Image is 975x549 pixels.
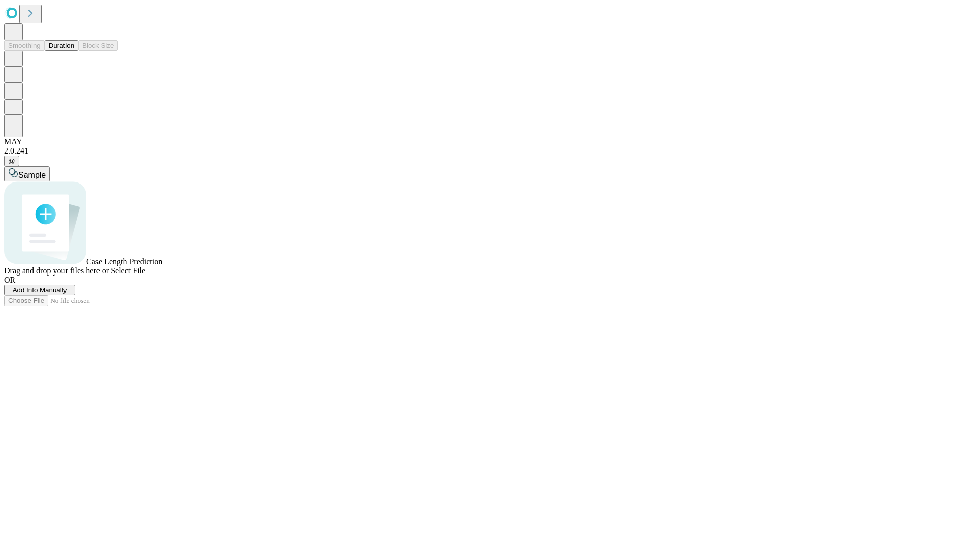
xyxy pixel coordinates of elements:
[4,166,50,181] button: Sample
[4,156,19,166] button: @
[4,266,109,275] span: Drag and drop your files here or
[4,146,971,156] div: 2.0.241
[86,257,162,266] span: Case Length Prediction
[13,286,67,294] span: Add Info Manually
[78,40,118,51] button: Block Size
[8,157,15,165] span: @
[4,137,971,146] div: MAY
[18,171,46,179] span: Sample
[4,285,75,295] button: Add Info Manually
[111,266,145,275] span: Select File
[45,40,78,51] button: Duration
[4,276,15,284] span: OR
[4,40,45,51] button: Smoothing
